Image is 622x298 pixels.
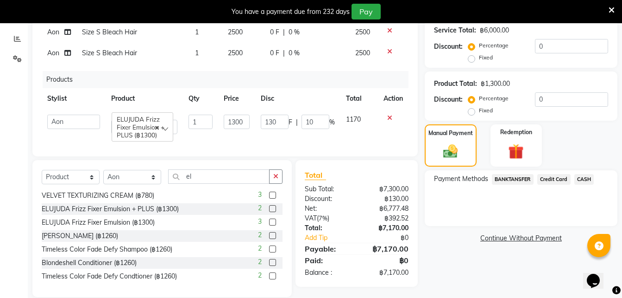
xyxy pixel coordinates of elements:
span: 2500 [228,49,243,57]
div: ฿130.00 [357,194,415,204]
label: Fixed [479,53,493,62]
span: Total [305,170,326,180]
div: Sub Total: [298,184,357,194]
span: Aon [47,28,59,36]
th: Stylist [42,88,106,109]
div: ฿392.52 [357,214,415,223]
div: Net: [298,204,357,214]
a: Continue Without Payment [427,233,616,243]
div: Discount: [434,42,463,52]
a: Add Tip [298,233,366,243]
img: _cash.svg [439,143,462,160]
span: | [283,27,285,37]
span: Size S Bleach Hair [82,49,137,57]
div: Discount: [434,95,463,104]
span: | [283,48,285,58]
span: BANKTANSFER [492,174,534,185]
div: ฿7,170.00 [357,268,415,278]
span: Payment Methods [434,174,488,184]
th: Price [218,88,255,109]
span: 2 [258,271,262,280]
span: 2 [258,203,262,213]
div: Payable: [298,243,357,254]
img: _gift.svg [503,142,528,161]
div: ELUJUDA Frizz Fixer Emulsion (฿1300) [42,218,155,227]
span: 1 [195,28,199,36]
span: 2 [258,230,262,240]
div: You have a payment due from 232 days [232,7,350,17]
input: Search or Scan [168,169,270,184]
span: 2 [258,257,262,267]
div: Discount: [298,194,357,204]
th: Action [378,88,408,109]
span: Aon [47,49,59,57]
label: Fixed [479,106,493,115]
span: F [289,117,292,127]
span: Credit Card [537,174,571,185]
div: Service Total: [434,26,476,35]
div: Timeless Color Fade Defy Shampoo (฿1260) [42,245,172,254]
div: ฿1,300.00 [481,79,510,89]
th: Product [106,88,182,109]
span: 2500 [355,49,370,57]
div: ฿0 [366,233,415,243]
div: Paid: [298,255,357,266]
span: 3 [258,217,262,227]
span: 1170 [346,115,361,123]
div: Total: [298,223,357,233]
span: 3 [258,190,262,200]
span: 0 F [270,27,279,37]
div: ( ) [298,214,357,223]
div: Blondeshell Conditioner (฿1260) [42,258,137,268]
div: ฿7,170.00 [357,243,415,254]
div: Product Total: [434,79,477,89]
span: Size S Bleach Hair [82,28,137,36]
span: 1 [195,49,199,57]
div: Products [43,71,415,88]
div: ฿6,000.00 [480,26,509,35]
div: Timeless Color Fade Defy Condtioner (฿1260) [42,272,177,281]
div: Balance : [298,268,357,278]
button: Pay [352,4,381,19]
div: ฿0 [357,255,415,266]
th: Qty [183,88,218,109]
span: CASH [574,174,594,185]
span: 0 F [270,48,279,58]
label: Manual Payment [428,129,473,137]
span: 7% [319,214,327,222]
div: ฿7,300.00 [357,184,415,194]
label: Percentage [479,94,509,103]
label: Redemption [500,128,532,136]
span: VAT [305,214,317,222]
th: Total [340,88,378,109]
div: ฿6,777.48 [357,204,415,214]
span: 0 % [289,27,300,37]
span: % [329,117,335,127]
span: | [296,117,298,127]
span: 0 % [289,48,300,58]
span: 2 [258,244,262,253]
th: Disc [255,88,340,109]
span: ELUJUDA Frizz Fixer Emulsion + PLUS (฿1300) [117,115,164,139]
div: ฿7,170.00 [357,223,415,233]
div: ELUJUDA Frizz Fixer Emulsion + PLUS (฿1300) [42,204,179,214]
div: VELVET TEXTURIZING CREAM (฿780) [42,191,154,201]
div: [PERSON_NAME] (฿1260) [42,231,118,241]
span: 2500 [228,28,243,36]
label: Percentage [479,41,509,50]
iframe: chat widget [583,261,613,289]
span: 2500 [355,28,370,36]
